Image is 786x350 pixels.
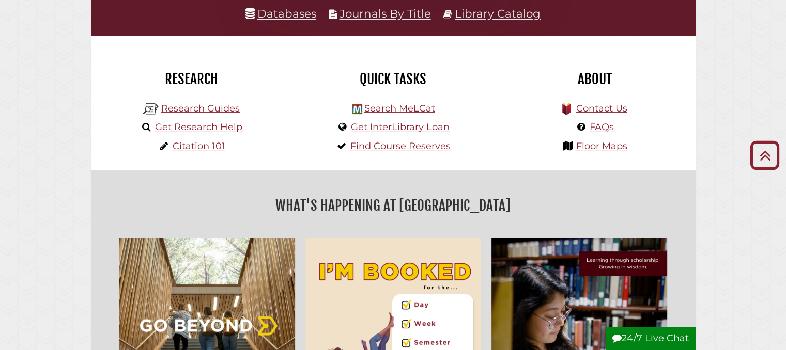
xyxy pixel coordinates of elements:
[161,103,240,114] a: Research Guides
[99,194,688,217] h2: What's Happening at [GEOGRAPHIC_DATA]
[352,104,362,114] img: Hekman Library Logo
[350,140,451,152] a: Find Course Reserves
[173,140,225,152] a: Citation 101
[576,103,627,114] a: Contact Us
[351,121,450,133] a: Get InterLibrary Loan
[455,7,541,20] a: Library Catalog
[502,70,688,88] h2: About
[590,121,614,133] a: FAQs
[340,7,431,20] a: Journals By Title
[300,70,486,88] h2: Quick Tasks
[245,7,316,20] a: Databases
[143,101,159,117] img: Hekman Library Logo
[746,147,783,164] a: Back to Top
[364,103,435,114] a: Search MeLCat
[576,140,627,152] a: Floor Maps
[155,121,242,133] a: Get Research Help
[99,70,285,88] h2: Research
